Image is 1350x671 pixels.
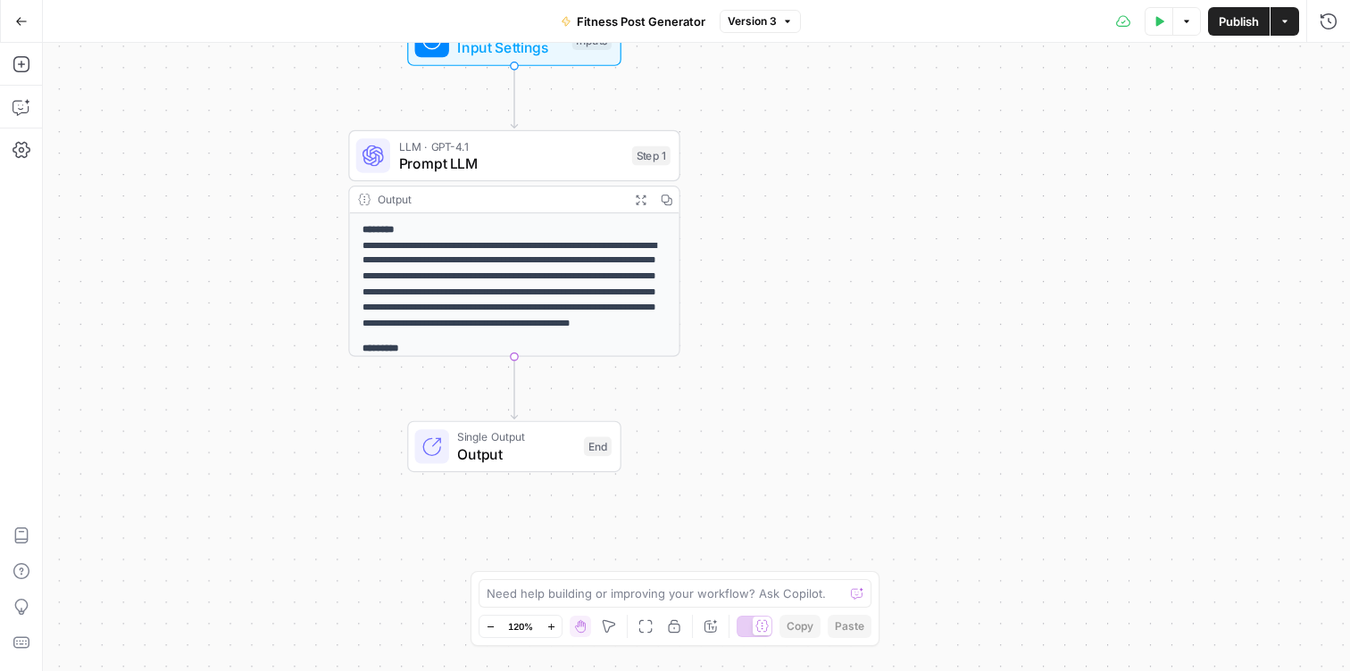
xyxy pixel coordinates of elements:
span: 120% [508,619,533,634]
g: Edge from step_1 to end [511,357,517,418]
div: Inputs [572,30,612,50]
div: Step 1 [632,146,671,166]
g: Edge from start to step_1 [511,66,517,128]
button: Version 3 [720,10,801,33]
button: Paste [828,615,871,638]
span: Single Output [457,428,575,445]
span: LLM · GPT-4.1 [399,137,624,154]
span: Output [457,443,575,465]
button: Publish [1208,7,1270,36]
span: Version 3 [728,13,777,29]
span: Fitness Post Generator [577,12,705,30]
span: Input Settings [457,37,563,59]
span: Paste [835,618,864,634]
span: Prompt LLM [399,153,624,174]
div: End [584,437,612,457]
div: Single OutputOutputEnd [348,421,679,473]
button: Fitness Post Generator [550,7,716,36]
span: Copy [787,618,813,634]
div: Input SettingsInputs [348,14,679,66]
span: Publish [1219,12,1259,30]
button: Copy [779,615,821,638]
div: Output [378,191,621,208]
